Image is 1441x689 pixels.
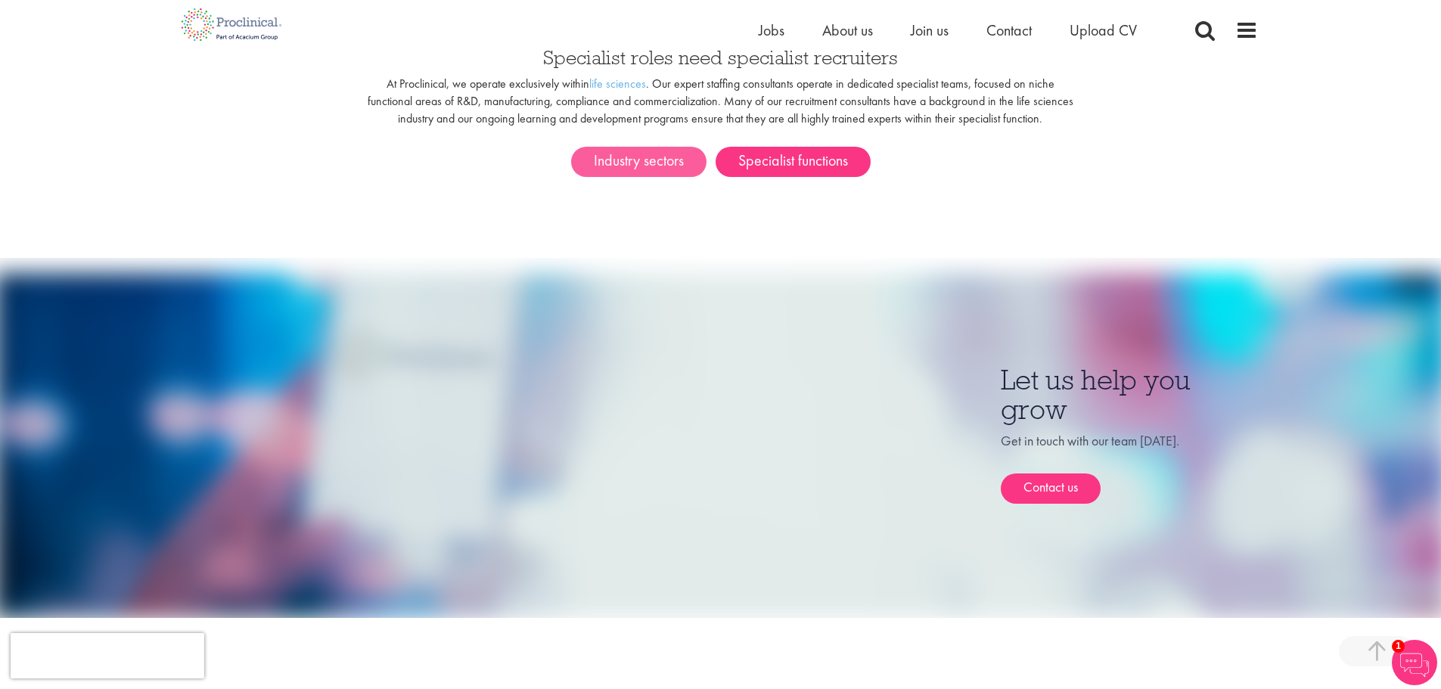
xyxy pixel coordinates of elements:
[1001,365,1258,424] h3: Let us help you grow
[986,20,1032,40] a: Contact
[911,20,949,40] a: Join us
[822,20,873,40] a: About us
[1001,473,1101,504] a: Contact us
[1392,640,1437,685] img: Chatbot
[366,48,1075,67] h3: Specialist roles need specialist recruiters
[366,76,1075,128] p: At Proclinical, we operate exclusively within . Our expert staffing consultants operate in dedica...
[571,147,707,177] a: Industry sectors
[11,633,204,678] iframe: reCAPTCHA
[759,20,784,40] a: Jobs
[589,76,646,92] a: life sciences
[1070,20,1137,40] a: Upload CV
[1392,640,1405,653] span: 1
[1001,431,1258,504] div: Get in touch with our team [DATE].
[716,147,871,177] a: Specialist functions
